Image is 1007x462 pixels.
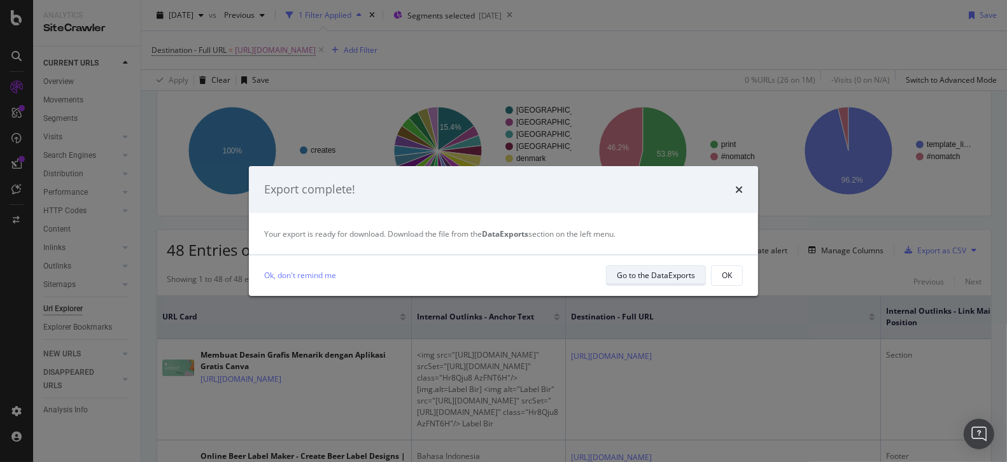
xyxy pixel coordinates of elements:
[722,270,732,281] div: OK
[606,265,706,286] button: Go to the DataExports
[264,228,743,239] div: Your export is ready for download. Download the file from the
[964,419,994,449] div: Open Intercom Messenger
[249,166,758,296] div: modal
[735,181,743,198] div: times
[482,228,616,239] span: section on the left menu.
[264,181,355,198] div: Export complete!
[617,270,695,281] div: Go to the DataExports
[264,269,336,282] a: Ok, don't remind me
[711,265,743,286] button: OK
[482,228,528,239] strong: DataExports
